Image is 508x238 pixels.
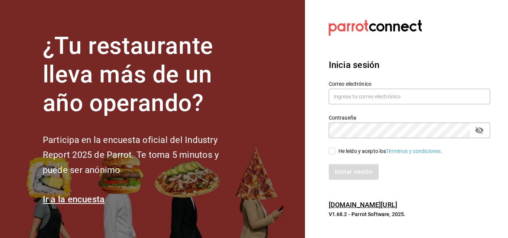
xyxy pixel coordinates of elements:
[329,89,490,104] input: Ingresa tu correo electrónico
[329,81,490,87] label: Correo electrónico
[43,32,244,117] h1: ¿Tu restaurante lleva más de un año operando?
[473,124,486,137] button: passwordField
[43,133,244,178] h2: Participa en la encuesta oficial del Industry Report 2025 de Parrot. Te toma 5 minutos y puede se...
[329,58,490,72] h3: Inicia sesión
[329,115,490,120] label: Contraseña
[329,201,397,209] a: [DOMAIN_NAME][URL]
[338,147,443,155] div: He leído y acepto los
[386,148,442,154] a: Términos y condiciones.
[329,211,490,218] p: V1.68.2 - Parrot Software, 2025.
[43,194,105,205] a: Ir a la encuesta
